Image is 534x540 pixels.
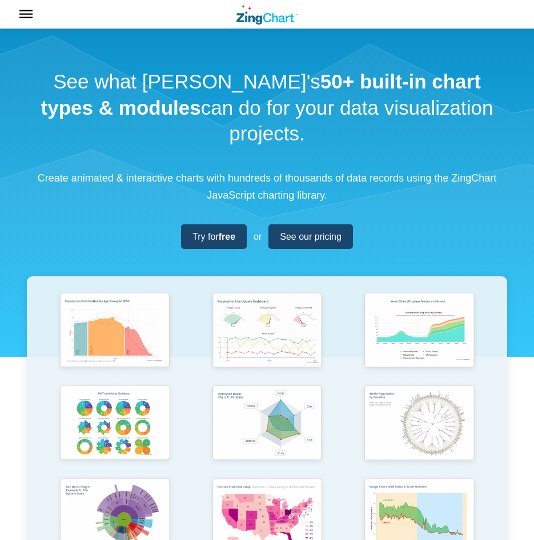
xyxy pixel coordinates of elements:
a: World Population by Country [343,381,496,474]
span: or [254,229,262,244]
img: Pie Transform Options [54,381,175,468]
img: Animated Radar Chart ft. Pet Data [206,381,328,468]
a: Area Chart (Displays Nodes on Hover) [343,288,496,381]
span: See our pricing [280,229,342,244]
img: Population Distribution by Age Group in 2052 [54,288,175,375]
strong: free [219,232,235,241]
a: Animated Radar Chart ft. Pet Data [191,381,343,474]
a: Pie Transform Options [39,381,191,474]
strong: 50+ built-in chart types & modules [41,70,481,119]
a: Try forfree [181,224,247,249]
a: ZingChart Logo. Click to return to the homepage [236,5,298,25]
a: Population Distribution by Age Group in 2052 [39,288,191,381]
h1: See what [PERSON_NAME]'s can do for your data visualization projects. [27,68,508,147]
p: Create animated & interactive charts with hundreds of thousands of data records using the ZingCha... [27,170,508,204]
span: Try for [192,229,235,244]
a: Responsive Live Update Dashboard [191,288,343,381]
img: World Population by Country [358,381,480,468]
img: Responsive Live Update Dashboard [206,288,328,375]
img: Area Chart (Displays Nodes on Hover) [358,288,480,375]
a: See our pricing [268,224,353,249]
